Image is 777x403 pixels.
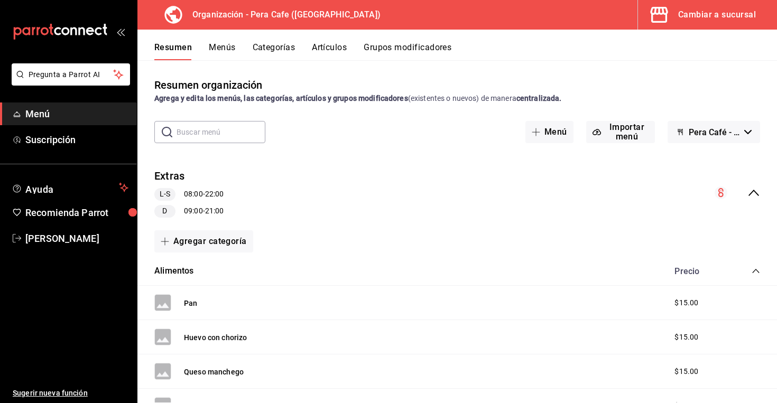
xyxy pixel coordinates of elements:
button: Resumen [154,42,192,60]
span: L-S [155,189,174,200]
div: 08:00 - 22:00 [154,188,224,201]
button: Pera Café - Borrador [668,121,760,143]
button: Grupos modificadores [364,42,451,60]
span: Ayuda [25,181,115,194]
a: Pregunta a Parrot AI [7,77,130,88]
button: collapse-category-row [752,267,760,275]
span: $15.00 [674,332,698,343]
span: [PERSON_NAME] [25,231,128,246]
button: Alimentos [154,265,194,277]
button: Menú [525,121,573,143]
div: collapse-menu-row [137,160,777,226]
span: Suscripción [25,133,128,147]
div: Resumen organización [154,77,263,93]
button: Huevo con chorizo [184,332,247,343]
strong: centralizada. [516,94,562,102]
input: Buscar menú [177,121,265,143]
div: (existentes o nuevos) de manera [154,93,760,104]
button: Pan [184,298,197,308]
div: navigation tabs [154,42,777,60]
button: Menús [209,42,235,60]
button: Agregar categoría [154,230,253,252]
button: Categorías [253,42,295,60]
span: $15.00 [674,366,698,377]
div: Cambiar a sucursal [678,7,756,22]
span: D [158,205,171,217]
button: open_drawer_menu [116,27,125,36]
div: Precio [664,266,732,276]
button: Importar menú [586,121,655,143]
span: Pera Café - Borrador [689,127,740,137]
span: Recomienda Parrot [25,205,128,220]
button: Pregunta a Parrot AI [12,63,130,86]
button: Artículos [312,42,347,60]
span: $15.00 [674,297,698,308]
h3: Organización - Pera Cafe ([GEOGRAPHIC_DATA]) [184,8,381,21]
strong: Agrega y edita los menús, las categorías, artículos y grupos modificadores [154,94,408,102]
div: 09:00 - 21:00 [154,205,224,218]
span: Menú [25,107,128,121]
button: Extras [154,168,184,184]
button: Queso manchego [184,367,244,377]
span: Sugerir nueva función [13,388,128,399]
span: Pregunta a Parrot AI [29,69,114,80]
